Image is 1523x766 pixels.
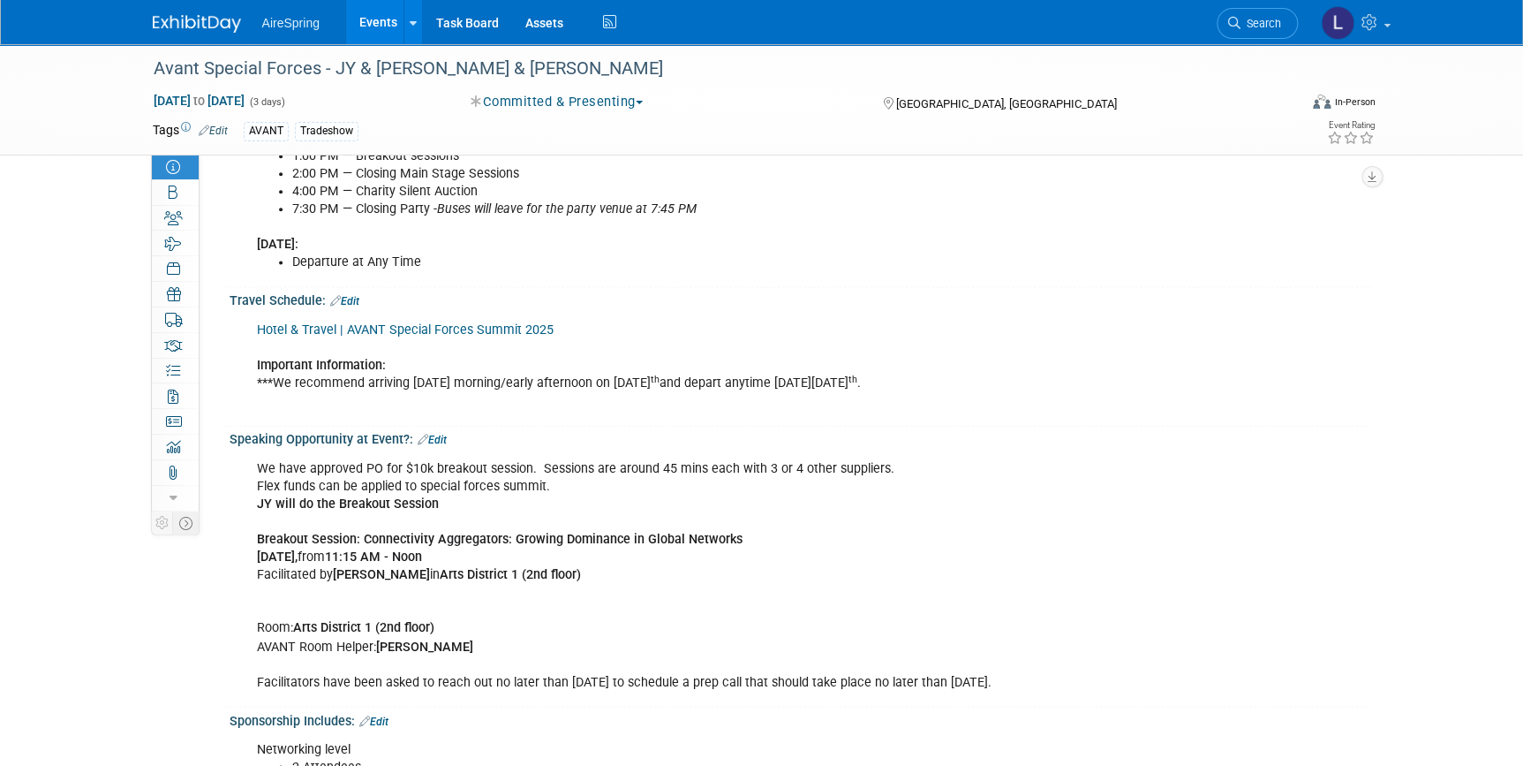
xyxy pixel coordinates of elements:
a: Edit [330,295,359,307]
div: Event Rating [1326,121,1374,130]
img: Format-Inperson.png [1313,95,1331,109]
b: JY will do the Breakout Session [257,497,439,512]
b: Arts District 1 (2nd floor) [293,620,434,635]
span: [GEOGRAPHIC_DATA], [GEOGRAPHIC_DATA] [896,97,1117,110]
div: In-Person [1333,95,1375,109]
a: Edit [418,434,447,446]
li: 4:00 PM — Charity Silent Auction [292,183,1143,201]
div: We have approved PO for $10k breakout session. Sessions are around 45 mins each with 3 or 4 other... [245,451,1154,700]
li: Departure at Any Time [292,254,1143,271]
b: 11:15 AM - Noon [325,550,422,565]
span: (3 days) [248,96,285,108]
i: Buses will leave for the party venue at 7:45 PM [437,201,697,216]
div: Avant Special Forces - JY & [PERSON_NAME] & [PERSON_NAME] [147,53,1271,85]
a: Edit [199,125,228,137]
td: Personalize Event Tab Strip [152,512,173,535]
td: Toggle Event Tabs [172,512,199,535]
div: Tradeshow [295,122,358,140]
div: Event Format [1194,92,1376,118]
b: Important Information: [257,358,386,373]
b: Arts District 1 (2nd floor) [440,567,581,582]
li: 7:30 PM — Closing Party - [292,201,1143,218]
b: [DATE]: [257,237,298,252]
td: Tags [153,121,228,141]
b: Breakout Session: Connectivity Aggregators: Growing Dominance in Global Networks [257,532,743,547]
sup: th [651,374,660,385]
li: 2:00 PM — Closing Main Stage Sessions [292,165,1143,183]
div: ***We recommend arriving [DATE] morning/early afternoon on [DATE] and depart anytime [DATE][DATE] . [245,313,1154,419]
b: [DATE], [257,550,298,565]
a: Hotel & Travel | AVANT Special Forces Summit 2025 [257,322,554,337]
li: 1:00 PM — Breakout sessions [292,148,1143,165]
img: ExhibitDay [153,15,241,33]
b: [PERSON_NAME] [333,567,430,582]
b: [PERSON_NAME] [376,639,473,654]
span: [DATE] [DATE] [153,93,245,109]
button: Committed & Presenting [464,93,650,111]
div: Travel Schedule: [230,287,1371,310]
div: Speaking Opportunity at Event?: [230,426,1371,449]
span: to [191,94,207,108]
div: AVANT [244,122,289,140]
span: Search [1240,17,1281,30]
a: Search [1217,8,1298,39]
div: Sponsorship Includes: [230,707,1371,730]
img: Lisa Chow [1321,6,1354,40]
sup: th [848,374,857,385]
span: AireSpring [262,16,320,30]
a: Edit [359,715,388,727]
